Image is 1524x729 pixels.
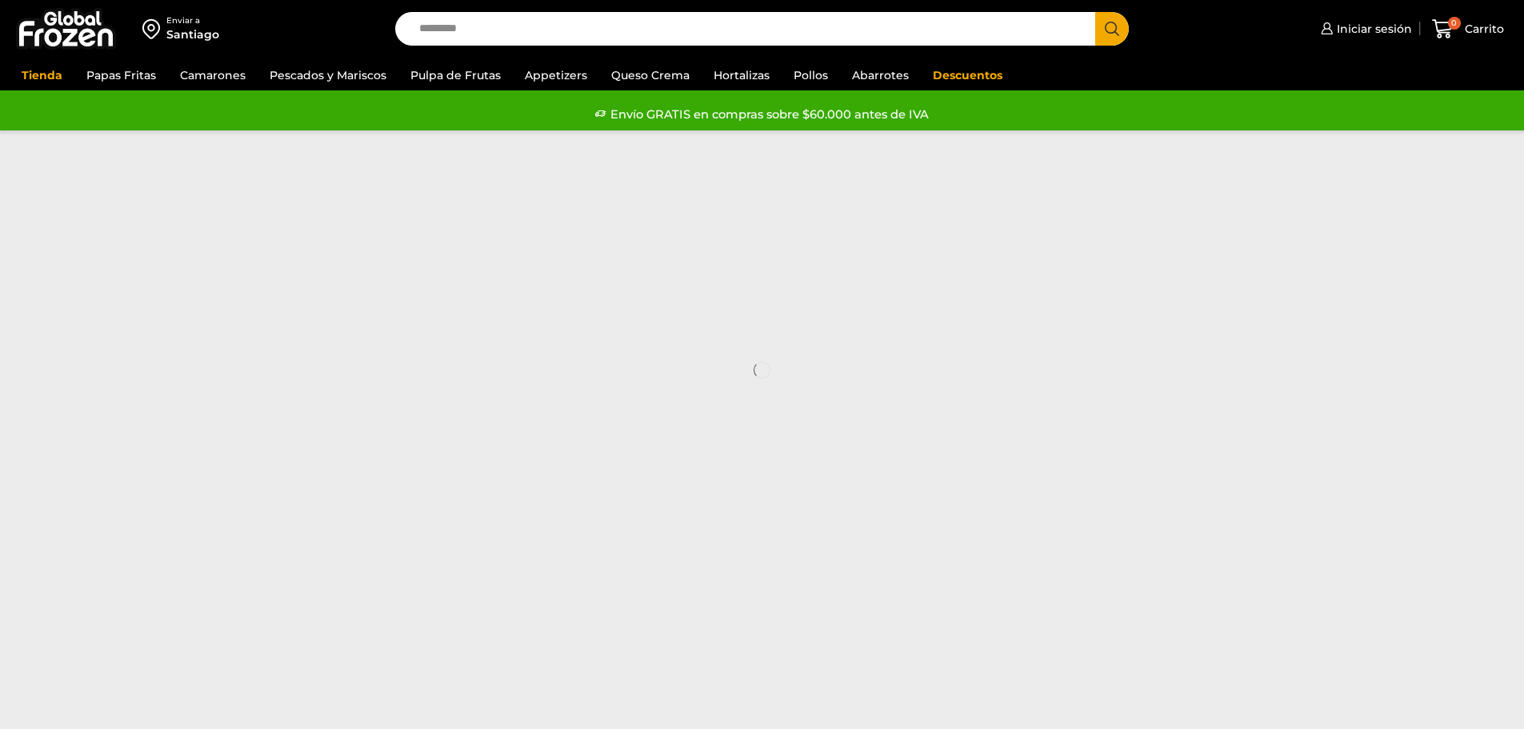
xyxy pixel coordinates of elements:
span: Carrito [1461,21,1504,37]
a: 0 Carrito [1428,10,1508,48]
div: Enviar a [166,15,219,26]
button: Search button [1095,12,1129,46]
a: Camarones [172,60,254,90]
a: Queso Crema [603,60,698,90]
a: Pollos [786,60,836,90]
div: Santiago [166,26,219,42]
a: Appetizers [517,60,595,90]
a: Pescados y Mariscos [262,60,394,90]
a: Hortalizas [706,60,778,90]
a: Pulpa de Frutas [402,60,509,90]
span: Iniciar sesión [1333,21,1412,37]
a: Iniciar sesión [1317,13,1412,45]
a: Tienda [14,60,70,90]
a: Abarrotes [844,60,917,90]
img: address-field-icon.svg [142,15,166,42]
a: Papas Fritas [78,60,164,90]
span: 0 [1448,17,1461,30]
a: Descuentos [925,60,1010,90]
